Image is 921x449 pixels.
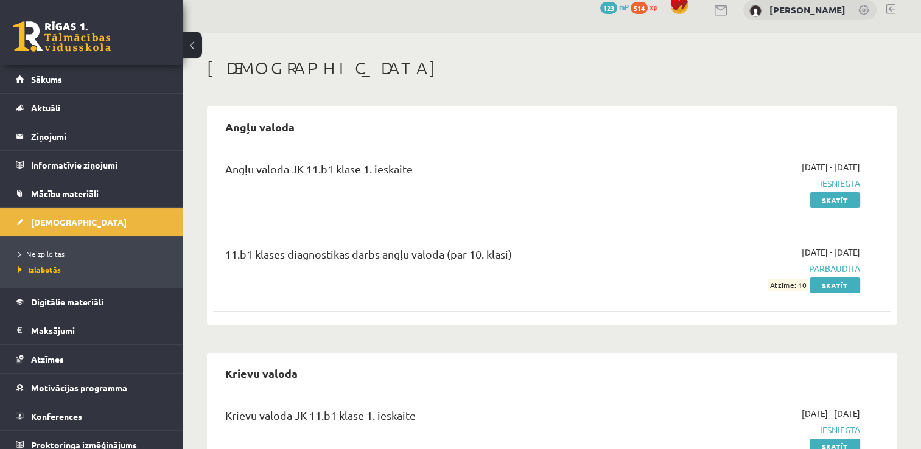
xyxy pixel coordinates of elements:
h2: Angļu valoda [213,113,307,141]
span: Sākums [31,74,62,85]
a: Atzīmes [16,345,167,373]
a: Aktuāli [16,94,167,122]
a: [PERSON_NAME] [769,4,846,16]
a: Konferences [16,402,167,430]
a: Digitālie materiāli [16,288,167,316]
span: Digitālie materiāli [31,296,103,307]
legend: Informatīvie ziņojumi [31,151,167,179]
a: Sākums [16,65,167,93]
a: 514 xp [631,2,664,12]
a: Motivācijas programma [16,374,167,402]
span: 123 [600,2,617,14]
a: Informatīvie ziņojumi [16,151,167,179]
span: 514 [631,2,648,14]
img: Iveta Eglīte [749,5,762,17]
span: mP [619,2,629,12]
span: Motivācijas programma [31,382,127,393]
span: xp [650,2,657,12]
span: Mācību materiāli [31,188,99,199]
a: Skatīt [810,192,860,208]
span: Pārbaudīta [660,262,860,275]
span: Atzīme: 10 [768,279,808,291]
a: Ziņojumi [16,122,167,150]
span: Neizpildītās [18,249,65,259]
legend: Maksājumi [31,316,167,344]
span: Aktuāli [31,102,60,113]
span: [DEMOGRAPHIC_DATA] [31,217,127,228]
legend: Ziņojumi [31,122,167,150]
span: Izlabotās [18,265,61,274]
span: Konferences [31,411,82,422]
a: Mācību materiāli [16,179,167,207]
div: Angļu valoda JK 11.b1 klase 1. ieskaite [225,161,642,183]
a: Maksājumi [16,316,167,344]
a: Rīgas 1. Tālmācības vidusskola [13,21,111,52]
span: Iesniegta [660,177,860,190]
h2: Krievu valoda [213,359,310,388]
div: 11.b1 klases diagnostikas darbs angļu valodā (par 10. klasi) [225,246,642,268]
span: [DATE] - [DATE] [802,407,860,420]
div: Krievu valoda JK 11.b1 klase 1. ieskaite [225,407,642,430]
span: [DATE] - [DATE] [802,161,860,173]
a: Izlabotās [18,264,170,275]
h1: [DEMOGRAPHIC_DATA] [207,58,897,78]
span: Atzīmes [31,353,64,364]
span: [DATE] - [DATE] [802,246,860,259]
a: Skatīt [810,277,860,293]
span: Iesniegta [660,423,860,436]
a: [DEMOGRAPHIC_DATA] [16,208,167,236]
a: Neizpildītās [18,248,170,259]
a: 123 mP [600,2,629,12]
